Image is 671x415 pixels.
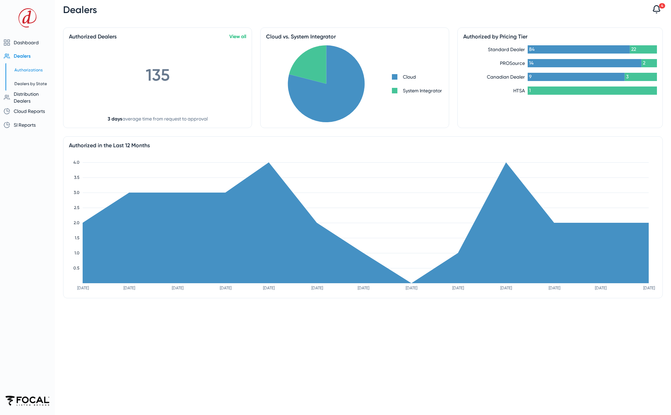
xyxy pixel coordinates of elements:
span: Dealers [14,53,31,59]
span: 135 [146,65,170,85]
text: 14 [529,60,534,66]
text: 2.5 [74,205,80,210]
text: 3 [626,74,628,79]
text: [DATE] [452,286,464,290]
text: 2 [643,60,645,66]
text: [DATE] [406,286,417,290]
text: [DATE] [220,286,231,290]
div: Standard Dealer [463,47,525,52]
text: 84 [529,46,535,52]
div: Cloud [403,74,416,80]
span: Authorizations [14,68,43,72]
span: Cloud vs. System Integrator [266,33,336,40]
text: 1.0 [74,251,80,255]
div: Canadian Dealer [463,74,525,80]
span: Distribution Dealers [14,91,39,104]
span: Authorized by Pricing Tier [463,33,527,40]
a: View all [229,34,246,39]
text: 3.5 [74,175,80,180]
div: PROSource [463,60,525,66]
text: 22 [631,46,636,52]
text: [DATE] [643,286,655,290]
span: Dashboard [14,40,39,45]
text: [DATE] [172,286,183,290]
img: FocalNaim_638378921479400931.png [5,396,49,406]
text: 1 [529,88,531,93]
span: SI Reports [14,122,36,128]
text: 2.0 [74,220,80,225]
text: [DATE] [263,286,275,290]
span: Dealers [63,4,97,15]
text: 4.0 [73,160,80,165]
text: [DATE] [123,286,135,290]
text: [DATE] [500,286,512,290]
text: 9 [529,74,532,79]
span: Authorized Dealers [69,33,117,40]
div: System Integrator [403,88,442,93]
text: 0.5 [73,266,80,270]
span: 3 days [108,116,122,122]
span: Dealers by State [14,81,47,86]
text: [DATE] [358,286,369,290]
text: [DATE] [595,286,607,290]
text: 1.5 [75,235,80,240]
div: HTSA [463,88,525,93]
text: [DATE] [549,286,560,290]
text: [DATE] [311,286,323,290]
text: [DATE] [77,286,89,290]
span: Cloud Reports [14,108,45,114]
text: 3.0 [74,190,80,195]
span: Authorized in the Last 12 Months [69,142,150,149]
div: average time from request to approval [108,116,208,122]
